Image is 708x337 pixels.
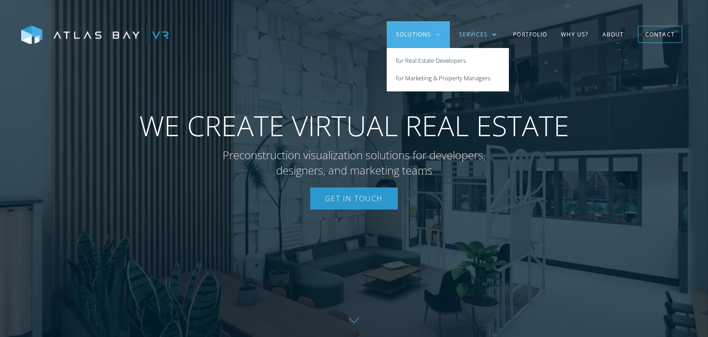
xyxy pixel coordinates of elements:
[310,187,398,210] a: Get In Touch
[387,48,509,91] nav: Solutions
[506,21,554,48] a: Portfolio
[21,25,169,45] img: Atlas Bay VR Logo
[387,70,509,88] a: for Marketing & Property Managers
[139,109,569,143] span: WE CREATE VIRTUAL REAL ESTATE
[450,21,507,48] div: Services
[204,147,504,178] p: Preconstruction visualization solutions for developers, designers, and marketing teams
[554,21,595,48] a: Why US?
[387,21,450,48] div: Solutions
[645,27,675,42] div: Contact
[638,26,682,43] a: Contact
[387,52,509,70] a: for Real Estate Developers
[349,318,359,323] img: Down further on page
[596,21,631,48] a: About
[396,30,431,39] div: Solutions
[459,30,488,39] div: Services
